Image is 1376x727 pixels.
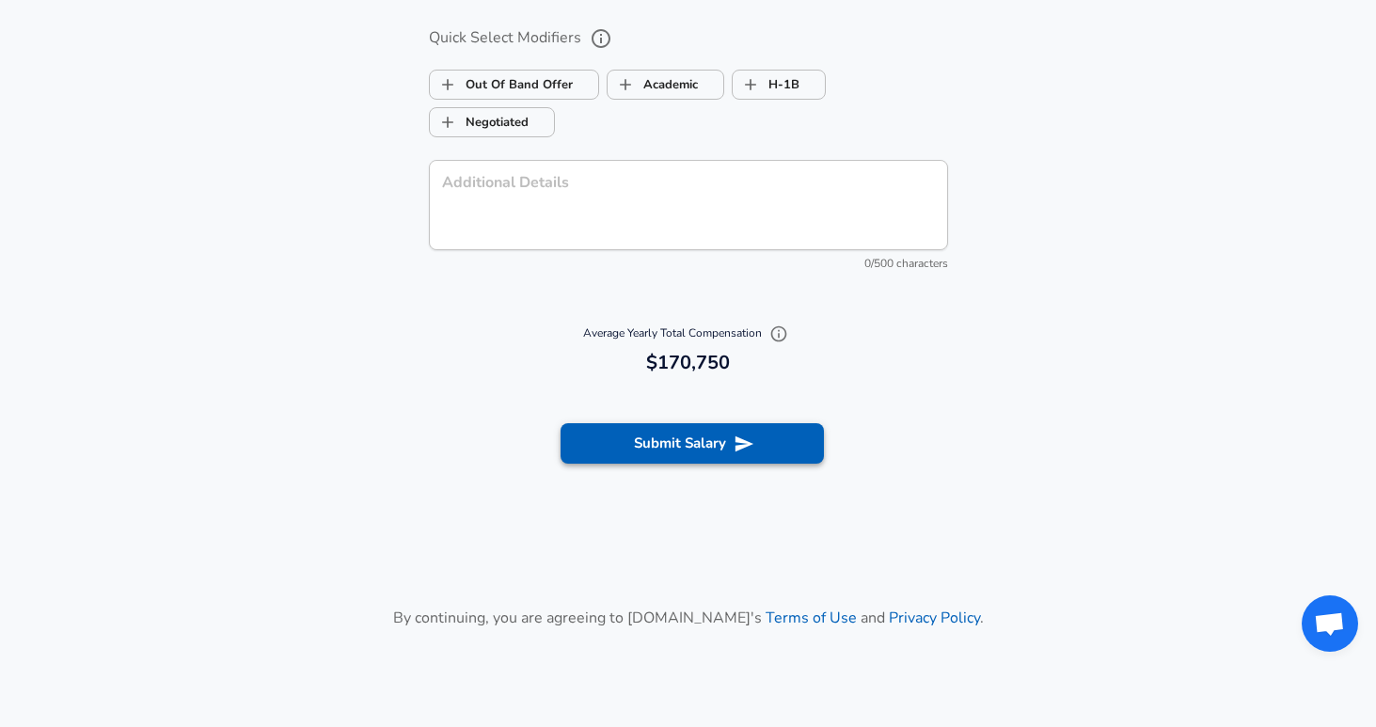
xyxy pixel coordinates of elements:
div: Open chat [1302,595,1358,652]
label: H-1B [733,67,799,103]
span: Out Of Band Offer [430,67,466,103]
label: Negotiated [430,104,529,140]
button: Out Of Band OfferOut Of Band Offer [429,70,599,100]
button: help [585,23,617,55]
a: Privacy Policy [889,608,980,628]
button: AcademicAcademic [607,70,724,100]
label: Academic [608,67,698,103]
h6: $170,750 [436,348,941,378]
button: H-1BH-1B [732,70,826,100]
a: Terms of Use [766,608,857,628]
button: Submit Salary [561,423,824,463]
span: Academic [608,67,643,103]
span: H-1B [733,67,768,103]
label: Out Of Band Offer [430,67,573,103]
span: Average Yearly Total Compensation [583,325,793,340]
div: 0/500 characters [429,255,948,274]
span: Negotiated [430,104,466,140]
label: Quick Select Modifiers [429,23,948,55]
button: NegotiatedNegotiated [429,107,555,137]
button: Explain Total Compensation [765,320,793,348]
